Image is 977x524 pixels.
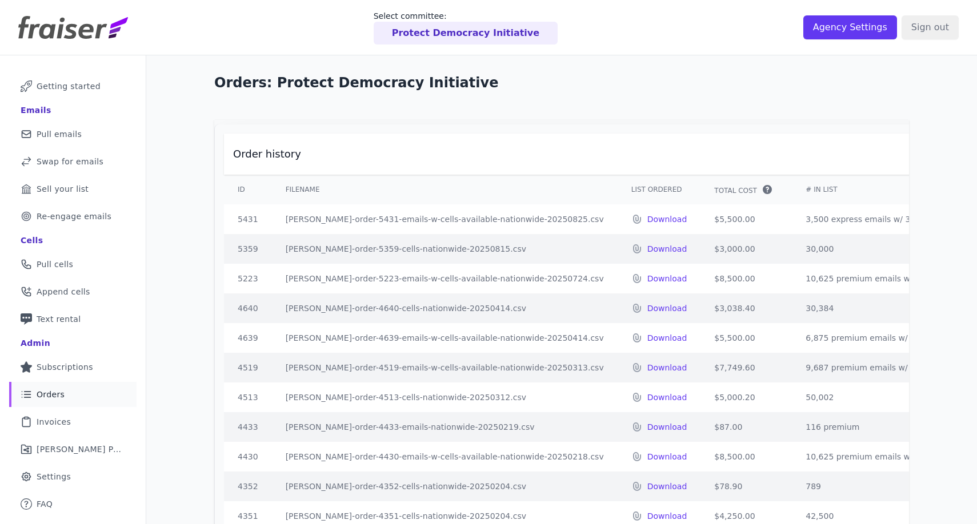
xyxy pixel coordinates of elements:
a: Download [647,303,687,314]
a: Download [647,392,687,403]
div: Cells [21,235,43,246]
a: Getting started [9,74,137,99]
span: Pull cells [37,259,73,270]
td: [PERSON_NAME]-order-4519-emails-w-cells-available-nationwide-20250313.csv [272,353,618,382]
p: Protect Democracy Initiative [392,26,539,40]
a: Orders [9,382,137,407]
span: Text rental [37,313,81,325]
td: 5223 [224,264,272,293]
td: [PERSON_NAME]-order-4433-emails-nationwide-20250219.csv [272,412,618,442]
th: Filename [272,175,618,204]
a: Download [647,421,687,433]
span: Swap for emails [37,156,103,167]
span: Pull emails [37,128,82,140]
td: $8,500.00 [700,264,792,293]
td: [PERSON_NAME]-order-5223-emails-w-cells-available-nationwide-20250724.csv [272,264,618,293]
td: $5,000.20 [700,382,792,412]
td: $87.00 [700,412,792,442]
td: 5431 [224,204,272,234]
td: [PERSON_NAME]-order-4639-emails-w-cells-available-nationwide-20250414.csv [272,323,618,353]
span: FAQ [37,498,53,510]
span: Total Cost [714,186,757,195]
td: [PERSON_NAME]-order-4352-cells-nationwide-20250204.csv [272,471,618,501]
span: Getting started [37,80,101,92]
span: Settings [37,471,71,482]
a: Download [647,213,687,225]
div: Admin [21,337,50,349]
td: 4639 [224,323,272,353]
td: $7,749.60 [700,353,792,382]
td: [PERSON_NAME]-order-4513-cells-nationwide-20250312.csv [272,382,618,412]
a: [PERSON_NAME] Performance [9,437,137,462]
a: Append cells [9,279,137,304]
span: Orders [37,389,65,400]
a: Re-engage emails [9,204,137,229]
a: Download [647,481,687,492]
td: 4430 [224,442,272,471]
td: 4513 [224,382,272,412]
img: Fraiser Logo [18,16,128,39]
td: $3,038.40 [700,293,792,323]
a: Settings [9,464,137,489]
span: Re-engage emails [37,211,111,222]
a: Select committee: Protect Democracy Initiative [374,10,558,45]
span: Append cells [37,286,90,297]
td: [PERSON_NAME]-order-4640-cells-nationwide-20250414.csv [272,293,618,323]
td: 4352 [224,471,272,501]
td: 4433 [224,412,272,442]
td: $5,500.00 [700,323,792,353]
a: Swap for emails [9,149,137,174]
a: Download [647,332,687,344]
span: Sell your list [37,183,89,195]
td: [PERSON_NAME]-order-5359-cells-nationwide-20250815.csv [272,234,618,264]
a: Pull cells [9,252,137,277]
a: Sell your list [9,176,137,201]
td: [PERSON_NAME]-order-4430-emails-w-cells-available-nationwide-20250218.csv [272,442,618,471]
td: 4519 [224,353,272,382]
span: [PERSON_NAME] Performance [37,444,123,455]
td: $5,500.00 [700,204,792,234]
a: Text rental [9,307,137,332]
span: Invoices [37,416,71,428]
td: $3,000.00 [700,234,792,264]
span: Subscriptions [37,361,93,373]
a: Download [647,273,687,284]
th: ID [224,175,272,204]
td: $78.90 [700,471,792,501]
input: Agency Settings [803,15,897,39]
a: Pull emails [9,122,137,147]
td: [PERSON_NAME]-order-5431-emails-w-cells-available-nationwide-20250825.csv [272,204,618,234]
h1: Orders: Protect Democracy Initiative [214,74,909,92]
p: Select committee: [374,10,558,22]
a: Download [647,362,687,373]
a: FAQ [9,491,137,517]
td: 5359 [224,234,272,264]
a: Subscriptions [9,354,137,380]
input: Sign out [902,15,959,39]
a: Download [647,243,687,255]
div: Emails [21,104,51,116]
td: 4640 [224,293,272,323]
a: Download [647,510,687,522]
th: List Ordered [618,175,701,204]
a: Invoices [9,409,137,434]
a: Download [647,451,687,462]
td: $8,500.00 [700,442,792,471]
